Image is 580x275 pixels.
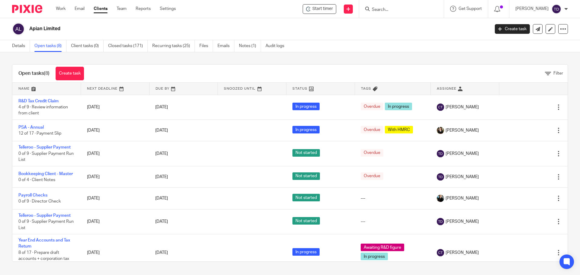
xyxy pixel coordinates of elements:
[446,174,479,180] span: [PERSON_NAME]
[292,149,320,157] span: Not started
[81,95,150,120] td: [DATE]
[152,40,195,52] a: Recurring tasks (25)
[217,40,234,52] a: Emails
[446,219,479,225] span: [PERSON_NAME]
[437,218,444,225] img: svg%3E
[371,7,426,13] input: Search
[155,105,168,109] span: [DATE]
[18,193,47,197] a: Payroll Checks
[18,99,59,103] a: R&D Tax Credit Claim
[292,103,320,110] span: In progress
[155,128,168,133] span: [DATE]
[292,217,320,225] span: Not started
[292,126,320,133] span: In progress
[81,141,150,166] td: [DATE]
[385,126,413,133] span: With HMRC
[81,166,150,187] td: [DATE]
[94,6,108,12] a: Clients
[155,152,168,156] span: [DATE]
[515,6,549,12] p: [PERSON_NAME]
[117,6,127,12] a: Team
[385,103,412,110] span: In progress
[446,151,479,157] span: [PERSON_NAME]
[292,248,320,256] span: In progress
[18,70,50,77] h1: Open tasks
[155,196,168,200] span: [DATE]
[18,200,61,204] span: 0 of 9 · Director Check
[446,250,479,256] span: [PERSON_NAME]
[155,251,168,255] span: [DATE]
[12,40,30,52] a: Details
[437,249,444,256] img: svg%3E
[18,105,68,116] span: 4 of 9 · Review information from client
[18,178,55,182] span: 0 of 4 · Client Notes
[361,126,383,133] span: Overdue
[437,173,444,181] img: svg%3E
[303,4,336,14] div: Apian Limited
[437,104,444,111] img: svg%3E
[18,145,71,149] a: Telleroo - Supplier Payment
[552,4,561,14] img: svg%3E
[108,40,148,52] a: Closed tasks (171)
[18,251,69,267] span: 8 of 17 · Prepare draft accounts + corporation tax documents
[199,40,213,52] a: Files
[361,149,383,157] span: Overdue
[292,194,320,201] span: Not started
[160,6,176,12] a: Settings
[12,23,25,35] img: svg%3E
[18,238,70,248] a: Year End Accounts and Tax Return
[437,150,444,157] img: svg%3E
[18,131,61,136] span: 12 of 17 · Payment Slip
[553,71,563,75] span: Filter
[81,209,150,234] td: [DATE]
[56,67,84,80] a: Create task
[361,103,383,110] span: Overdue
[81,188,150,209] td: [DATE]
[18,219,74,230] span: 0 of 9 · Supplier Payment Run List
[155,175,168,179] span: [DATE]
[495,24,530,34] a: Create task
[437,195,444,202] img: nicky-partington.jpg
[292,87,308,90] span: Status
[29,26,395,32] h2: Apian Limited
[361,172,383,180] span: Overdue
[12,5,42,13] img: Pixie
[155,219,168,224] span: [DATE]
[224,87,256,90] span: Snoozed Until
[292,172,320,180] span: Not started
[266,40,289,52] a: Audit logs
[312,6,333,12] span: Start timer
[56,6,66,12] a: Work
[446,104,479,110] span: [PERSON_NAME]
[18,172,73,176] a: Bookkeeping Client - Master
[71,40,104,52] a: Client tasks (0)
[34,40,66,52] a: Open tasks (8)
[81,234,150,271] td: [DATE]
[437,127,444,134] img: Helen%20Campbell.jpeg
[446,195,479,201] span: [PERSON_NAME]
[81,120,150,141] td: [DATE]
[18,152,74,162] span: 0 of 9 · Supplier Payment Run List
[446,127,479,133] span: [PERSON_NAME]
[361,219,424,225] div: ---
[361,253,388,260] span: In progress
[18,125,44,130] a: PSA - Annual
[459,7,482,11] span: Get Support
[44,71,50,76] span: (8)
[361,87,371,90] span: Tags
[361,195,424,201] div: ---
[239,40,261,52] a: Notes (1)
[136,6,151,12] a: Reports
[18,213,71,218] a: Telleroo - Supplier Payment
[361,244,404,251] span: Awaiting R&D figure
[75,6,85,12] a: Email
